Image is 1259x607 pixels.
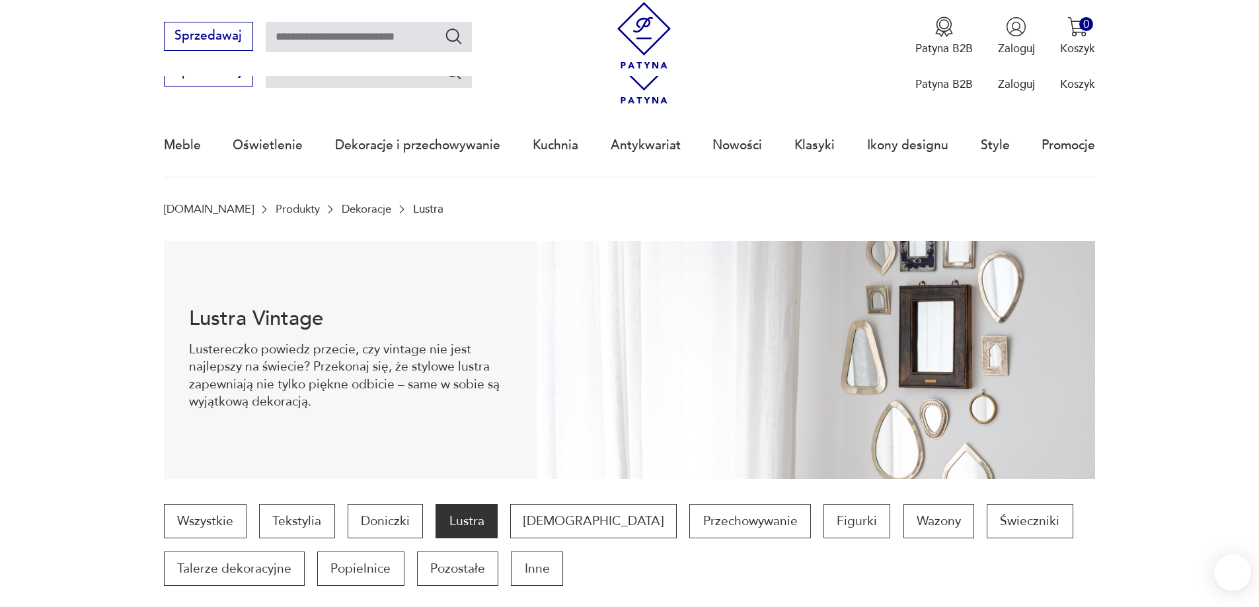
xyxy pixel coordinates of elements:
a: Klasyki [794,115,835,176]
a: Promocje [1042,115,1095,176]
img: Lustra [537,241,1096,479]
iframe: Smartsupp widget button [1214,554,1251,591]
a: Wszystkie [164,504,247,538]
a: Nowości [712,115,762,176]
p: Patyna B2B [915,41,973,56]
button: Sprzedawaj [164,22,253,51]
p: Lustra [413,203,443,215]
p: Koszyk [1060,77,1095,92]
a: Oświetlenie [233,115,303,176]
button: Szukaj [444,62,463,81]
a: Inne [511,552,562,586]
a: [DOMAIN_NAME] [164,203,254,215]
a: Antykwariat [611,115,681,176]
img: Ikona medalu [934,17,954,37]
p: Patyna B2B [915,77,973,92]
a: Style [981,115,1010,176]
p: Lustereczko powiedz przecie, czy vintage nie jest najlepszy na świecie? Przekonaj się, że stylowe... [189,341,511,411]
button: Szukaj [444,26,463,46]
button: Patyna B2B [915,17,973,56]
img: Ikona koszyka [1067,17,1088,37]
a: Meble [164,115,201,176]
p: Zaloguj [998,41,1035,56]
a: Popielnice [317,552,404,586]
button: 0Koszyk [1060,17,1095,56]
a: Figurki [823,504,890,538]
a: Sprzedawaj [164,32,253,42]
a: Kuchnia [533,115,578,176]
a: Przechowywanie [689,504,810,538]
a: Tekstylia [259,504,334,538]
a: Wazony [903,504,974,538]
a: Produkty [276,203,320,215]
a: Sprzedawaj [164,67,253,78]
a: Ikona medaluPatyna B2B [915,17,973,56]
img: Patyna - sklep z meblami i dekoracjami vintage [611,2,677,69]
h1: Lustra Vintage [189,309,511,328]
a: Doniczki [348,504,423,538]
a: Dekoracje i przechowywanie [335,115,500,176]
a: Dekoracje [342,203,391,215]
a: Talerze dekoracyjne [164,552,305,586]
div: 0 [1079,17,1093,31]
p: Koszyk [1060,41,1095,56]
a: Świeczniki [987,504,1073,538]
a: Lustra [436,504,497,538]
a: [DEMOGRAPHIC_DATA] [510,504,677,538]
p: Zaloguj [998,77,1035,92]
a: Pozostałe [417,552,498,586]
a: Ikony designu [867,115,948,176]
button: Zaloguj [998,17,1035,56]
img: Ikonka użytkownika [1006,17,1026,37]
